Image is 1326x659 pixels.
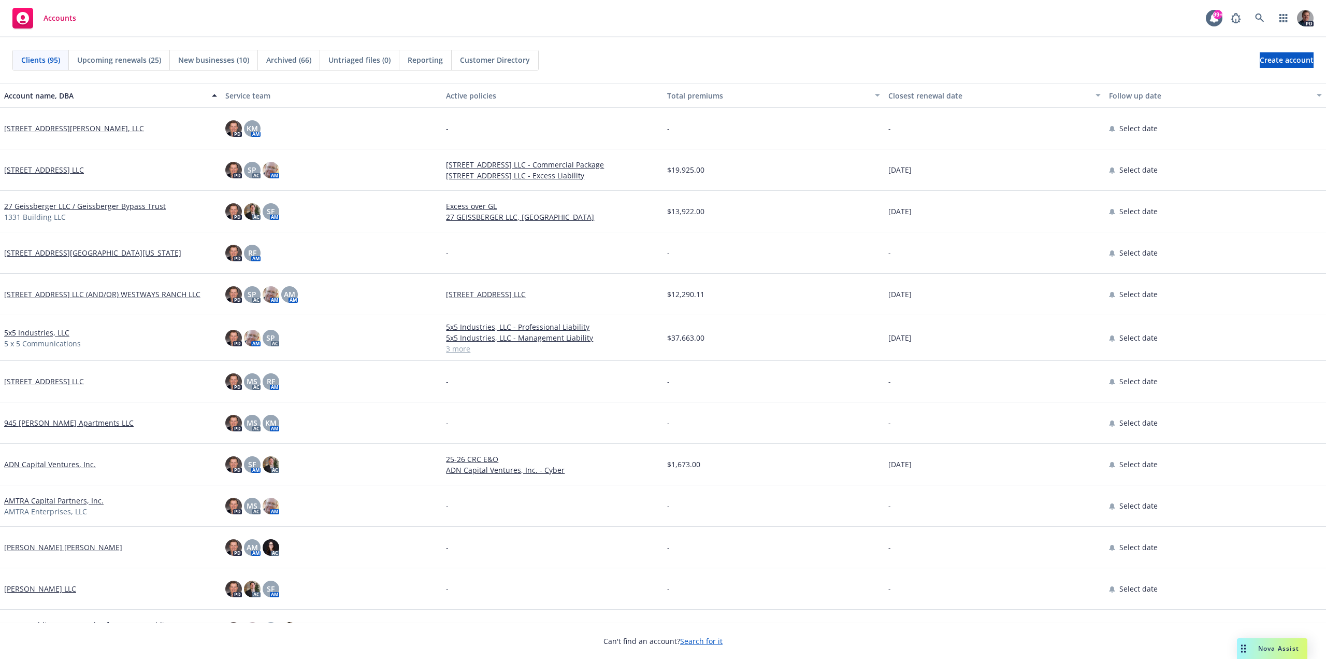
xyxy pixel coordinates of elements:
span: [DATE] [888,164,912,175]
a: 27 Geissberger LLC / Geissberger Bypass Trust [4,201,166,212]
span: - [667,123,670,134]
button: Follow up date [1105,83,1326,108]
a: 5x5 Industries, LLC - Professional Liability [446,321,659,332]
img: photo [244,581,261,597]
button: Service team [221,83,442,108]
span: Nova Assist [1258,644,1299,653]
a: [STREET_ADDRESS] LLC - Excess Liability [446,170,659,181]
a: [STREET_ADDRESS] LLC (AND/OR) WESTWAYS RANCH LLC [4,289,200,300]
img: photo [244,330,261,346]
a: Search for it [680,636,723,646]
div: Follow up date [1109,90,1310,101]
span: SP [266,332,275,343]
img: photo [263,498,279,514]
span: 1331 Building LLC [4,212,66,222]
a: ADN Capital Ventures, Inc. [4,459,96,470]
button: Total premiums [663,83,884,108]
span: $1,673.00 [667,459,700,470]
span: [DATE] [888,332,912,343]
span: MS [247,500,257,511]
button: Nova Assist [1237,638,1307,659]
span: Select date [1119,123,1158,134]
span: - [667,376,670,387]
span: [DATE] [888,206,912,217]
a: Search [1249,8,1270,29]
img: photo [263,162,279,178]
span: Untriaged files (0) [328,54,391,65]
a: [STREET_ADDRESS] LLC [4,164,84,175]
a: 25-26 CRC E&O [446,454,659,465]
span: $37,663.00 [667,332,704,343]
span: AMTRA Enterprises, LLC [4,506,87,517]
span: MS [247,417,257,428]
span: - [446,417,449,428]
span: SF [267,206,275,217]
span: - [446,123,449,134]
img: photo [244,622,261,639]
span: [DATE] [888,459,912,470]
span: $13,922.00 [667,206,704,217]
span: Accounts [44,14,76,22]
a: [PERSON_NAME] [PERSON_NAME] [4,542,122,553]
a: Switch app [1273,8,1294,29]
a: AMTRA Capital Partners, Inc. [4,495,104,506]
span: SF [267,583,275,594]
img: photo [244,203,261,220]
span: [DATE] [888,289,912,300]
span: - [888,542,891,553]
span: Select date [1119,206,1158,217]
img: photo [263,539,279,556]
span: - [446,542,449,553]
img: photo [1297,10,1314,26]
a: 3 more [446,343,659,354]
span: - [888,247,891,258]
span: - [446,247,449,258]
div: Service team [225,90,438,101]
a: ADN Capital Ventures, Inc. - Cyber [446,465,659,475]
button: Active policies [442,83,663,108]
span: Select date [1119,247,1158,258]
img: photo [225,456,242,473]
img: photo [225,622,242,639]
a: Accounts [8,4,80,33]
img: photo [263,286,279,303]
img: photo [225,498,242,514]
span: - [446,376,449,387]
span: - [888,123,891,134]
span: Select date [1119,332,1158,343]
span: Select date [1119,417,1158,428]
span: Select date [1119,164,1158,175]
img: photo [225,120,242,137]
span: MS [247,376,257,387]
img: photo [225,373,242,390]
span: - [446,583,449,594]
span: - [667,247,670,258]
span: 5 x 5 Communications [4,338,81,349]
img: photo [225,162,242,178]
span: RF [248,247,256,258]
img: photo [263,456,279,473]
img: photo [225,581,242,597]
span: Select date [1119,289,1158,300]
button: Closest renewal date [884,83,1105,108]
span: SP [248,289,256,300]
div: 99+ [1213,10,1222,19]
span: - [667,542,670,553]
span: AM [284,289,295,300]
span: Select date [1119,583,1158,594]
a: ATI US Holdings Inc., Legal Software (US) Holdings Inc., InfoTrack Services Ltd. and their respec... [4,620,217,641]
img: photo [225,286,242,303]
a: [STREET_ADDRESS][GEOGRAPHIC_DATA][US_STATE] [4,247,181,258]
a: Excess over GL [446,201,659,212]
span: $19,925.00 [667,164,704,175]
img: photo [225,330,242,346]
a: [STREET_ADDRESS][PERSON_NAME], LLC [4,123,144,134]
div: Closest renewal date [888,90,1090,101]
a: 5x5 Industries, LLC - Management Liability [446,332,659,343]
span: - [888,583,891,594]
span: $12,290.11 [667,289,704,300]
